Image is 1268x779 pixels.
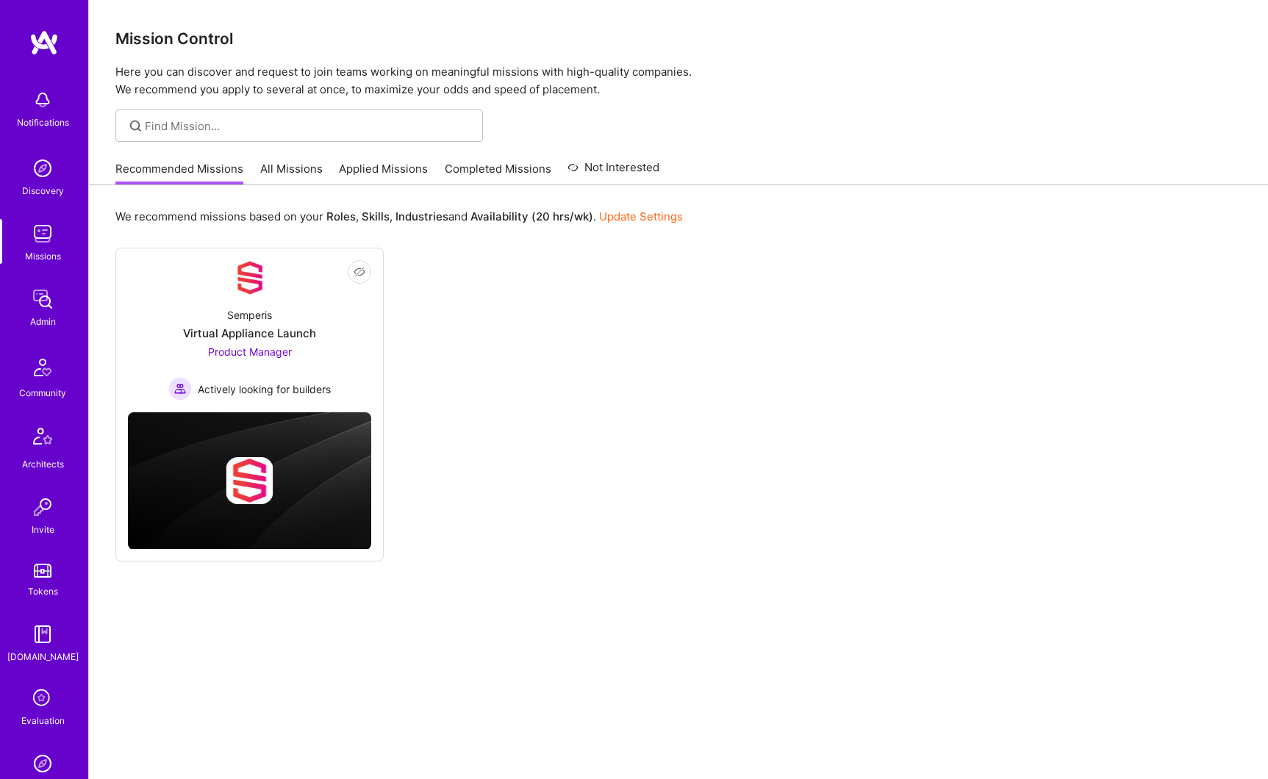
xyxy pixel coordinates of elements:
img: logo [29,29,59,56]
img: Invite [28,492,57,522]
p: Here you can discover and request to join teams working on meaningful missions with high-quality ... [115,63,1242,98]
b: Roles [326,209,356,223]
img: cover [128,412,371,550]
img: tokens [34,564,51,578]
a: Update Settings [599,209,683,223]
i: icon SearchGrey [127,118,144,134]
img: Admin Search [28,749,57,778]
a: Completed Missions [445,161,551,185]
div: Notifications [17,115,69,130]
div: Invite [32,522,54,537]
a: Company LogoSemperisVirtual Appliance LaunchProduct Manager Actively looking for buildersActively... [128,260,371,401]
img: Community [25,350,60,385]
img: Company Logo [232,260,268,295]
div: Architects [22,456,64,472]
b: Skills [362,209,390,223]
div: Evaluation [21,713,65,728]
div: Discovery [22,183,64,198]
b: Industries [395,209,448,223]
a: Applied Missions [339,161,428,185]
b: Availability (20 hrs/wk) [470,209,593,223]
p: We recommend missions based on your , , and . [115,209,683,224]
img: teamwork [28,219,57,248]
img: admin teamwork [28,284,57,314]
img: Company logo [226,457,273,504]
div: Tokens [28,584,58,599]
span: Product Manager [208,345,292,358]
div: Missions [25,248,61,264]
a: Recommended Missions [115,161,243,185]
i: icon SelectionTeam [29,685,57,713]
a: Not Interested [567,159,659,185]
input: Find Mission... [145,118,472,134]
div: Virtual Appliance Launch [183,326,316,341]
img: discovery [28,154,57,183]
h3: Mission Control [115,29,1242,48]
div: Semperis [227,307,272,323]
img: guide book [28,620,57,649]
i: icon EyeClosed [354,266,365,278]
a: All Missions [260,161,323,185]
img: Architects [25,421,60,456]
span: Actively looking for builders [198,381,331,397]
img: bell [28,85,57,115]
img: Actively looking for builders [168,377,192,401]
div: Community [19,385,66,401]
div: Admin [30,314,56,329]
div: [DOMAIN_NAME] [7,649,79,664]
